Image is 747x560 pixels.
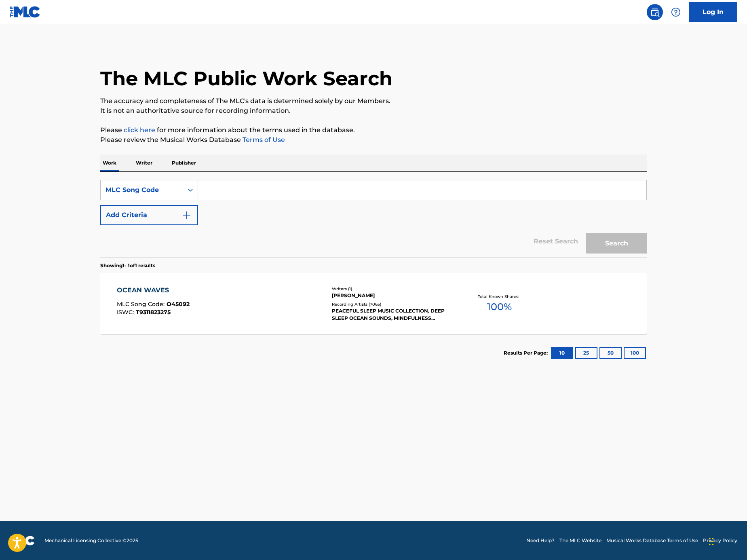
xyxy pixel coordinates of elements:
img: 9d2ae6d4665cec9f34b9.svg [182,210,192,220]
p: The accuracy and completeness of The MLC's data is determined solely by our Members. [100,96,647,106]
a: Terms of Use [241,136,285,144]
div: Recording Artists ( 7065 ) [332,301,454,307]
div: Drag [709,529,714,554]
a: The MLC Website [559,537,601,544]
img: logo [10,536,35,545]
button: 25 [575,347,597,359]
button: Add Criteria [100,205,198,225]
div: Writers ( 1 ) [332,286,454,292]
span: Mechanical Licensing Collective © 2025 [44,537,138,544]
p: It is not an authoritative source for recording information. [100,106,647,116]
span: 100 % [487,300,512,314]
a: OCEAN WAVESMLC Song Code:O45092ISWC:T9311823275Writers (1)[PERSON_NAME]Recording Artists (7065)PE... [100,273,647,334]
button: 100 [624,347,646,359]
iframe: Chat Widget [707,521,747,560]
p: Please review the Musical Works Database [100,135,647,145]
p: Writer [133,154,155,171]
span: ISWC : [117,309,136,316]
a: click here [124,126,155,134]
a: Musical Works Database Terms of Use [606,537,698,544]
button: 50 [599,347,622,359]
a: Need Help? [526,537,555,544]
div: MLC Song Code [106,185,178,195]
p: Publisher [169,154,198,171]
h1: The MLC Public Work Search [100,66,392,91]
div: PEACEFUL SLEEP MUSIC COLLECTION, DEEP SLEEP OCEAN SOUNDS, MINDFULNESS MEDITATION MUSIC SPA MAESTR... [332,307,454,322]
form: Search Form [100,180,647,258]
p: Results Per Page: [504,349,550,357]
a: Log In [689,2,737,22]
span: T9311823275 [136,309,171,316]
p: Work [100,154,119,171]
p: Total Known Shares: [478,294,521,300]
button: 10 [551,347,573,359]
img: MLC Logo [10,6,41,18]
img: search [650,7,660,17]
div: Help [668,4,684,20]
img: help [671,7,681,17]
div: [PERSON_NAME] [332,292,454,299]
p: Please for more information about the terms used in the database. [100,125,647,135]
a: Public Search [647,4,663,20]
span: MLC Song Code : [117,300,167,308]
p: Showing 1 - 1 of 1 results [100,262,155,269]
a: Privacy Policy [703,537,737,544]
div: OCEAN WAVES [117,285,190,295]
span: O45092 [167,300,190,308]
